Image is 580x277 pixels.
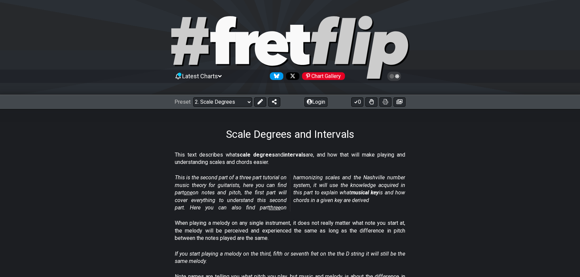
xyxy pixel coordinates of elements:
[351,97,363,107] button: 0
[182,73,218,80] span: Latest Charts
[365,97,377,107] button: Toggle Dexterity for all fretkits
[299,72,345,80] a: #fretflip at Pinterest
[268,97,280,107] button: Share Preset
[304,97,328,107] button: Login
[175,219,405,242] p: When playing a melody on any single instrument, it does not really matter what note you start at,...
[226,128,354,141] h1: Scale Degrees and Intervals
[193,97,252,107] select: Preset
[254,97,266,107] button: Edit Preset
[237,152,275,158] strong: scale degrees
[174,99,191,105] span: Preset
[283,72,299,80] a: Follow #fretflip at X
[269,204,281,211] span: three
[267,72,283,80] a: Follow #fretflip at Bluesky
[175,174,405,211] em: This is the second part of a three part tutorial on music theory for guitarists, here you can fin...
[175,251,405,264] em: If you start playing a melody on the third, fifth or seventh fret on the the D string it will sti...
[390,73,398,79] span: Toggle light / dark theme
[379,97,391,107] button: Print
[184,189,193,196] span: one
[175,151,405,166] p: This text describes what and are, and how that will make playing and understanding scales and cho...
[302,72,345,80] div: Chart Gallery
[393,97,406,107] button: Create image
[283,152,306,158] strong: intervals
[351,189,379,196] strong: musical key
